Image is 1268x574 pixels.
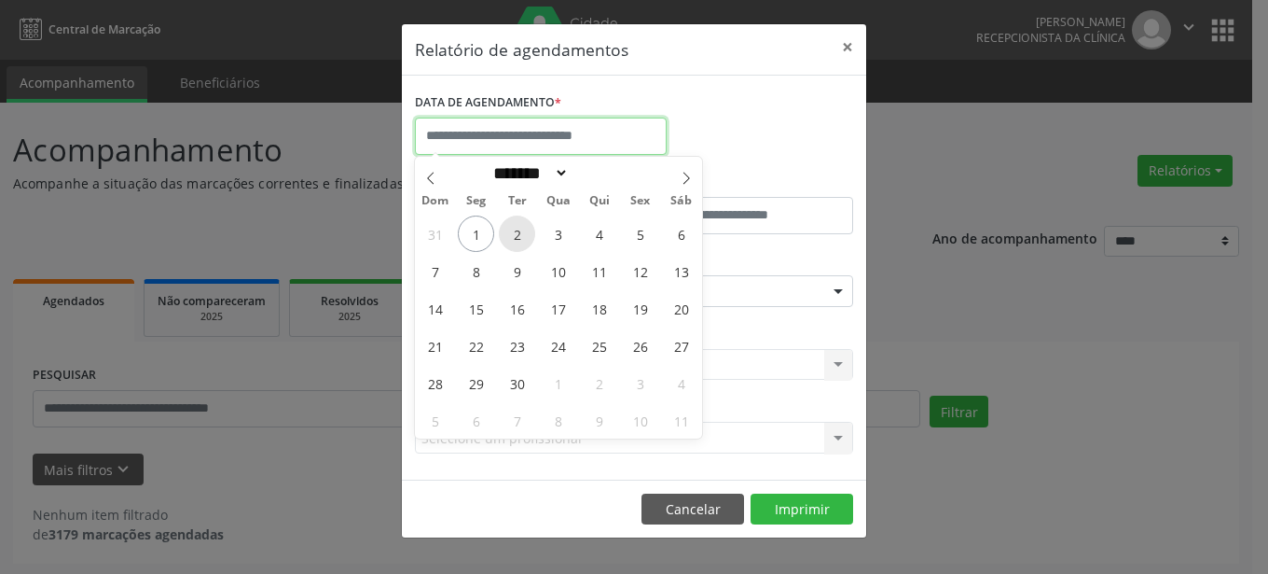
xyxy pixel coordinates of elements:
[620,195,661,207] span: Sex
[540,365,576,401] span: Outubro 1, 2025
[458,328,494,364] span: Setembro 22, 2025
[540,253,576,289] span: Setembro 10, 2025
[622,290,658,327] span: Setembro 19, 2025
[663,365,699,401] span: Outubro 4, 2025
[499,216,535,252] span: Setembro 2, 2025
[663,290,699,327] span: Setembro 20, 2025
[540,290,576,327] span: Setembro 17, 2025
[540,402,576,439] span: Outubro 8, 2025
[663,216,699,252] span: Setembro 6, 2025
[499,290,535,327] span: Setembro 16, 2025
[458,290,494,327] span: Setembro 15, 2025
[497,195,538,207] span: Ter
[487,163,569,183] select: Month
[581,216,617,252] span: Setembro 4, 2025
[581,365,617,401] span: Outubro 2, 2025
[417,365,453,401] span: Setembro 28, 2025
[622,328,658,364] span: Setembro 26, 2025
[661,195,702,207] span: Sáb
[622,365,658,401] span: Outubro 3, 2025
[581,253,617,289] span: Setembro 11, 2025
[499,402,535,439] span: Outubro 7, 2025
[415,195,456,207] span: Dom
[569,163,630,183] input: Year
[417,253,453,289] span: Setembro 7, 2025
[417,402,453,439] span: Outubro 5, 2025
[415,89,561,118] label: DATA DE AGENDAMENTO
[417,290,453,327] span: Setembro 14, 2025
[751,494,853,525] button: Imprimir
[458,365,494,401] span: Setembro 29, 2025
[622,253,658,289] span: Setembro 12, 2025
[417,328,453,364] span: Setembro 21, 2025
[829,24,866,70] button: Close
[663,402,699,439] span: Outubro 11, 2025
[415,37,628,62] h5: Relatório de agendamentos
[458,402,494,439] span: Outubro 6, 2025
[417,216,453,252] span: Agosto 31, 2025
[663,328,699,364] span: Setembro 27, 2025
[581,328,617,364] span: Setembro 25, 2025
[458,216,494,252] span: Setembro 1, 2025
[456,195,497,207] span: Seg
[499,328,535,364] span: Setembro 23, 2025
[622,216,658,252] span: Setembro 5, 2025
[663,253,699,289] span: Setembro 13, 2025
[639,168,853,197] label: ATÉ
[622,402,658,439] span: Outubro 10, 2025
[581,402,617,439] span: Outubro 9, 2025
[499,253,535,289] span: Setembro 9, 2025
[540,216,576,252] span: Setembro 3, 2025
[579,195,620,207] span: Qui
[499,365,535,401] span: Setembro 30, 2025
[458,253,494,289] span: Setembro 8, 2025
[540,328,576,364] span: Setembro 24, 2025
[581,290,617,327] span: Setembro 18, 2025
[538,195,579,207] span: Qua
[641,494,744,525] button: Cancelar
